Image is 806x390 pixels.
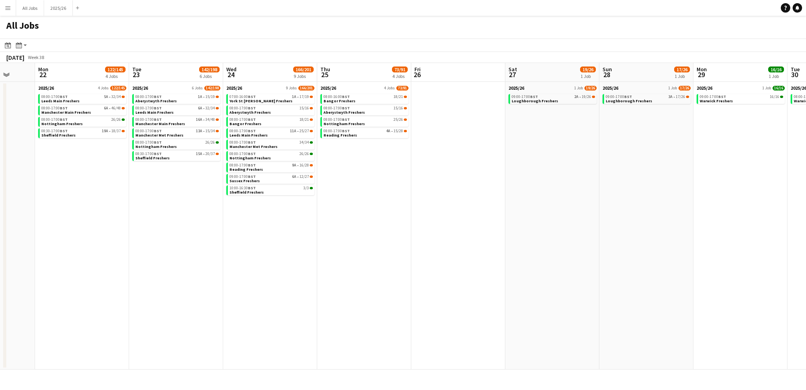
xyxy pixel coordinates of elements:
[310,96,313,98] span: 17/19
[324,98,355,104] span: Bangor Freshers
[41,106,68,110] span: 08:00-17:00
[229,186,256,190] span: 10:00-16:30
[229,94,313,103] a: 07:00-16:00BST1A•17/19York St [PERSON_NAME] Freshers
[38,66,48,73] span: Mon
[122,96,125,98] span: 32/34
[132,66,141,73] span: Tue
[154,117,162,122] span: BST
[508,85,524,91] span: 2025/26
[303,186,309,190] span: 3/3
[229,98,292,104] span: York St Johns Freshers
[310,141,313,144] span: 34/34
[718,94,726,99] span: BST
[507,70,517,79] span: 27
[135,152,219,156] div: •
[154,94,162,99] span: BST
[310,164,313,166] span: 16/28
[229,167,263,172] span: Reading Freshers
[286,86,297,91] span: 9 Jobs
[394,129,403,133] span: 15/28
[770,95,779,99] span: 16/16
[248,94,256,99] span: BST
[697,66,707,73] span: Mon
[697,85,785,91] a: 2025/261 Job16/16
[299,140,309,144] span: 34/34
[773,86,785,91] span: 16/16
[41,106,125,110] div: •
[122,107,125,109] span: 46/48
[122,118,125,121] span: 26/26
[299,163,309,167] span: 16/28
[676,95,685,99] span: 17/26
[248,185,256,190] span: BST
[37,70,48,79] span: 22
[132,85,220,91] a: 2025/266 Jobs142/198
[768,67,784,72] span: 16/16
[205,118,215,122] span: 34/48
[248,117,256,122] span: BST
[320,85,409,91] a: 2025/264 Jobs73/91
[324,133,357,138] span: Reading Freshers
[342,105,350,111] span: BST
[584,86,597,91] span: 19/26
[624,94,632,99] span: BST
[394,106,403,110] span: 15/16
[135,95,162,99] span: 08:00-17:00
[324,129,407,133] div: •
[292,175,296,179] span: 6A
[135,155,170,161] span: Sheffield Freshers
[574,86,583,91] span: 1 Job
[41,110,91,115] span: Manchester Main Freshers
[668,86,677,91] span: 1 Job
[384,86,395,91] span: 4 Jobs
[342,117,350,122] span: BST
[606,95,689,99] div: •
[229,110,271,115] span: Aberystwyth Freshers
[205,129,215,133] span: 15/34
[293,67,314,72] span: 166/201
[98,86,109,91] span: 4 Jobs
[135,105,219,115] a: 08:00-17:00BST6A•32/34Leeds Main Freshers
[606,95,632,99] span: 09:00-17:00
[310,118,313,121] span: 18/21
[404,130,407,132] span: 15/28
[299,129,309,133] span: 25/27
[105,67,126,72] span: 122/145
[41,95,68,99] span: 08:00-17:00
[229,151,313,160] a: 08:00-17:00BST26/26Nottingham Freshers
[135,152,162,156] span: 08:30-17:00
[229,163,313,167] div: •
[41,118,68,122] span: 08:00-17:00
[299,175,309,179] span: 12/27
[226,85,314,197] div: 2025/269 Jobs166/20107:00-16:00BST1A•17/19York St [PERSON_NAME] Freshers08:00-17:00BST15/16Aberys...
[512,98,558,104] span: Loughborough Freshers
[606,98,652,104] span: Loughborough Freshers
[229,152,256,156] span: 08:00-17:00
[697,85,785,105] div: 2025/261 Job16/1609:00-17:00BST16/16Warwick Freshers
[154,140,162,145] span: BST
[789,70,800,79] span: 30
[41,105,125,115] a: 08:00-17:00BST6A•46/48Manchester Main Freshers
[135,129,162,133] span: 08:00-17:00
[414,66,421,73] span: Fri
[248,151,256,156] span: BST
[320,66,330,73] span: Thu
[292,163,296,167] span: 9A
[290,129,296,133] span: 11A
[324,118,350,122] span: 08:00-17:00
[132,85,220,163] div: 2025/266 Jobs142/19808:00-17:00BST1A•15/19Aberystwyth Freshers08:00-17:00BST6A•32/34Leeds Main Fr...
[404,96,407,98] span: 18/21
[38,85,54,91] span: 2025/26
[198,95,202,99] span: 1A
[324,117,407,126] a: 08:00-17:00BST25/26Nottingham Freshers
[294,73,313,79] div: 9 Jobs
[135,98,177,104] span: Aberystwyth Freshers
[229,185,313,194] a: 10:00-16:30BST3/3Sheffield Freshers
[41,98,79,104] span: Leeds Main Freshers
[394,118,403,122] span: 25/26
[668,95,673,99] span: 3A
[135,118,219,122] div: •
[299,95,309,99] span: 17/19
[105,73,125,79] div: 4 Jobs
[320,85,409,140] div: 2025/264 Jobs73/9108:00-16:00BST18/21Bangor Freshers08:00-17:00BST15/16Aberystwyth Freshers08:00-...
